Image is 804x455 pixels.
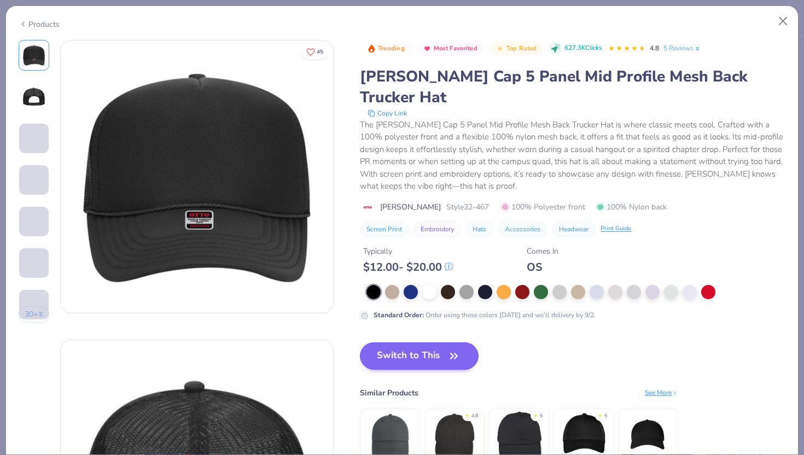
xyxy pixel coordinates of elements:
button: Switch to This [360,342,479,370]
div: Typically [363,246,453,257]
img: User generated content [19,195,21,224]
span: [PERSON_NAME] [380,201,441,213]
button: 30+ [19,306,50,323]
button: Close [773,11,794,32]
div: $ 12.00 - $ 20.00 [363,260,453,274]
div: Products [19,19,60,30]
img: Most Favorited sort [423,44,432,53]
div: The [PERSON_NAME] Cap 5 Panel Mid Profile Mesh Back Trucker Hat is where classic meets cool. Craf... [360,119,785,192]
div: Print Guide [601,224,631,234]
span: Style 32-467 [446,201,489,213]
img: User generated content [19,153,21,183]
span: 100% Nylon back [596,201,667,213]
button: Hats [466,221,493,237]
div: ★ [598,412,602,417]
span: Trending [378,45,405,51]
button: Headwear [552,221,595,237]
div: See More [645,388,678,398]
img: Trending sort [367,44,376,53]
div: Similar Products [360,387,418,399]
button: Badge Button [490,42,542,56]
div: 5 [540,412,543,420]
img: Top Rated sort [496,44,504,53]
button: Embroidery [414,221,461,237]
span: 100% Polyester front [501,201,585,213]
div: ★ [533,412,538,417]
div: [PERSON_NAME] Cap 5 Panel Mid Profile Mesh Back Trucker Hat [360,66,785,108]
span: 4.8 [650,44,659,52]
span: 627.3K Clicks [564,44,602,53]
span: Top Rated [506,45,537,51]
span: 45 [317,49,323,55]
img: brand logo [360,203,375,212]
img: User generated content [19,319,21,349]
button: Badge Button [417,42,483,56]
img: User generated content [19,278,21,307]
div: 4.8 Stars [608,40,645,57]
div: Comes In [527,246,558,257]
button: copy to clipboard [364,108,410,119]
img: Front [61,40,333,313]
a: 5 Reviews [663,43,701,53]
strong: Standard Order : [374,311,424,319]
img: User generated content [19,236,21,266]
button: Like [301,44,328,60]
div: 4.8 [471,412,478,420]
div: Order using these colors [DATE] and we’ll delivery by 9/2. [374,310,596,320]
span: Most Favorited [434,45,477,51]
div: 5 [604,412,607,420]
img: Front [21,42,47,68]
div: ★ [465,412,469,417]
img: Back [21,84,47,110]
button: Badge Button [361,42,410,56]
button: Accessories [498,221,547,237]
button: Screen Print [360,221,409,237]
div: OS [527,260,558,274]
